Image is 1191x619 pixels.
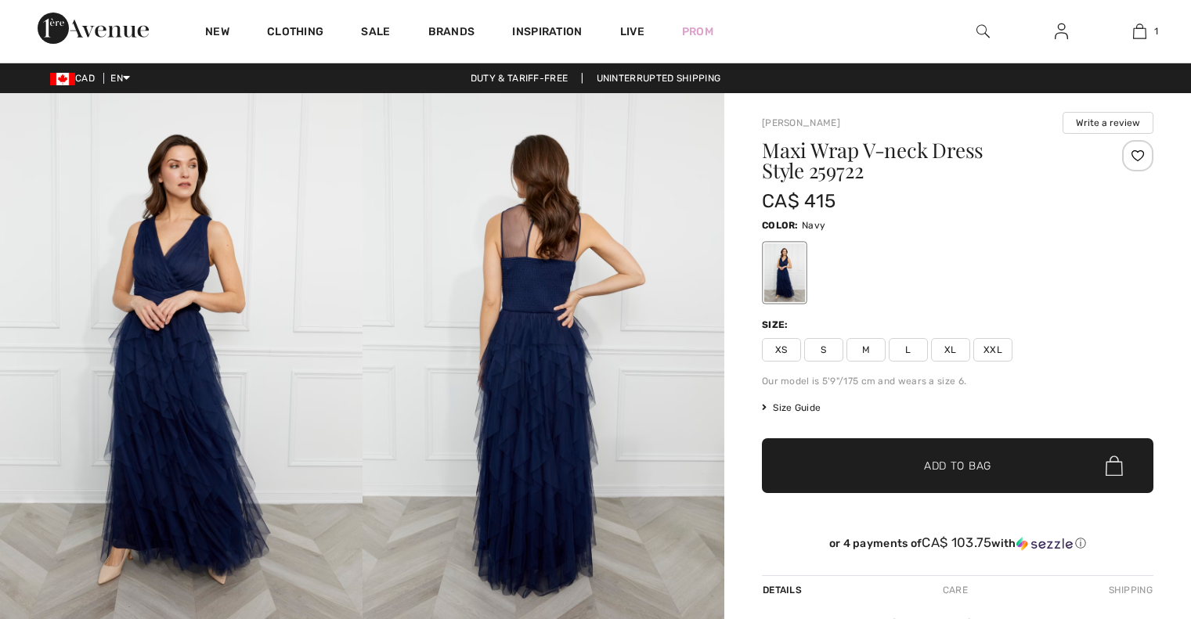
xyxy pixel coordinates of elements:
span: 1 [1154,24,1158,38]
a: [PERSON_NAME] [762,117,840,128]
button: Add to Bag [762,438,1153,493]
span: CA$ 103.75 [922,534,991,550]
span: CAD [50,73,101,84]
a: Sale [361,25,390,41]
a: Prom [682,23,713,40]
a: Clothing [267,25,323,41]
span: Inspiration [512,25,582,41]
span: XL [931,338,970,362]
a: Sign In [1042,22,1081,41]
img: My Info [1055,22,1068,41]
div: Care [929,576,981,604]
img: My Bag [1133,22,1146,41]
span: Size Guide [762,401,821,415]
div: or 4 payments ofCA$ 103.75withSezzle Click to learn more about Sezzle [762,535,1153,556]
a: Live [620,23,644,40]
img: Sezzle [1016,537,1073,551]
span: Navy [802,220,825,231]
a: 1 [1101,22,1178,41]
span: L [889,338,928,362]
div: Details [762,576,806,604]
a: Brands [428,25,475,41]
span: CA$ 415 [762,190,836,212]
div: or 4 payments of with [762,535,1153,551]
span: EN [110,73,130,84]
div: Our model is 5'9"/175 cm and wears a size 6. [762,374,1153,388]
iframe: Opens a widget where you can find more information [1091,502,1175,541]
div: Size: [762,318,792,332]
img: Bag.svg [1106,455,1123,476]
span: S [804,338,843,362]
img: 1ère Avenue [38,13,149,44]
a: New [205,25,229,41]
span: XS [762,338,801,362]
img: Canadian Dollar [50,73,75,85]
h1: Maxi Wrap V-neck Dress Style 259722 [762,140,1088,181]
span: XXL [973,338,1012,362]
span: M [846,338,886,362]
img: search the website [976,22,990,41]
button: Write a review [1063,112,1153,134]
span: Color: [762,220,799,231]
div: Shipping [1105,576,1153,604]
span: Add to Bag [924,458,991,474]
div: Navy [764,243,805,302]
